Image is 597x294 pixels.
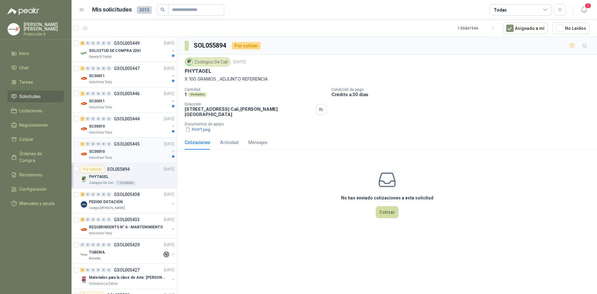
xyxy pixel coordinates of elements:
[186,58,193,65] img: Company Logo
[86,142,90,146] div: 0
[114,268,140,272] p: GSOL005427
[89,180,113,185] p: Zoologico De Cali
[86,192,90,197] div: 0
[376,206,398,218] button: Cotizar
[80,40,176,59] a: 3 0 0 0 0 0 GSOL005449[DATE] Company LogoSOLICITUD DE COMPRA 2261Panela El Trébol
[107,91,111,96] div: 0
[114,117,140,121] p: GSOL005444
[185,102,313,106] p: Dirección
[86,217,90,222] div: 0
[164,91,174,97] p: [DATE]
[92,5,132,14] h1: Mis solicitudes
[80,217,85,222] div: 3
[80,117,85,121] div: 1
[89,130,112,135] p: Industrias Tomy
[107,142,111,146] div: 0
[7,7,39,15] img: Logo peakr
[7,105,64,117] a: Licitaciones
[89,224,163,230] p: REQUERIMIENTO N° 6 - MANTENIMIENTO
[232,42,261,49] div: Por cotizar
[86,91,90,96] div: 0
[91,217,95,222] div: 0
[80,166,104,173] div: Por cotizar
[80,65,176,85] a: 1 0 0 0 0 0 GSOL005447[DATE] Company LogoSC00011Industrias Tomy
[248,139,267,146] div: Mensajes
[331,87,595,92] p: Condición de pago
[114,91,140,96] p: GSOL005446
[331,92,595,97] p: Crédito a 30 días
[7,91,64,102] a: Solicitudes
[114,217,140,222] p: GSOL005433
[101,192,106,197] div: 0
[89,206,125,211] p: Colegio [PERSON_NAME]
[101,91,106,96] div: 0
[19,200,55,207] span: Manuales y ayuda
[107,66,111,71] div: 0
[185,87,326,92] p: Cantidad
[80,90,176,110] a: 1 0 0 0 0 0 GSOL005446[DATE] Company LogoSC00011Industrias Tomy
[185,126,211,133] button: PHYT.png
[8,23,20,35] img: Company Logo
[164,141,174,147] p: [DATE]
[494,7,507,13] div: Todas
[107,243,111,247] div: 0
[91,192,95,197] div: 0
[19,79,33,86] span: Tareas
[19,50,29,57] span: Inicio
[7,48,64,59] a: Inicio
[96,268,101,272] div: 0
[91,66,95,71] div: 0
[114,243,140,247] p: GSOL005429
[91,243,95,247] div: 0
[578,4,590,16] button: 1
[101,142,106,146] div: 0
[24,32,64,36] p: Protección X
[80,41,85,45] div: 3
[7,62,64,74] a: Chat
[89,174,109,180] p: PHYTAGEL
[188,92,207,97] div: Unidades
[160,7,165,12] span: search
[96,41,101,45] div: 0
[96,243,101,247] div: 0
[7,169,64,181] a: Remisiones
[220,139,238,146] div: Actividad
[80,192,85,197] div: 2
[86,243,90,247] div: 0
[164,66,174,72] p: [DATE]
[89,80,112,85] p: Industrias Tomy
[89,155,112,160] p: Industrias Tomy
[96,217,101,222] div: 0
[86,117,90,121] div: 0
[185,139,210,146] div: Cotizaciones
[585,3,591,9] span: 1
[89,124,105,129] p: SC00010
[80,201,88,208] img: Company Logo
[107,268,111,272] div: 0
[164,192,174,198] p: [DATE]
[72,163,177,188] a: Por cotizarSOL055894[DATE] Company LogoPHYTAGELZoologico De Cali1 Unidades
[19,122,48,128] span: Negociaciones
[114,66,140,71] p: GSOL005447
[89,98,105,104] p: SC00011
[80,75,88,82] img: Company Logo
[89,48,141,54] p: SOLICITUD DE COMPRA 2261
[89,250,105,255] p: TUBERIA
[86,41,90,45] div: 0
[80,150,88,158] img: Company Logo
[80,125,88,133] img: Company Logo
[96,117,101,121] div: 0
[80,266,176,286] a: 1 0 0 0 0 0 GSOL005427[DATE] Company LogoMateriales para la clase de Arte: [PERSON_NAME]Gimnasio ...
[341,194,433,201] h3: No has enviado cotizaciones a esta solicitud
[80,115,176,135] a: 1 0 0 0 0 0 GSOL005444[DATE] Company LogoSC00010Industrias Tomy
[96,66,101,71] div: 0
[80,251,88,259] img: Company Logo
[19,171,42,178] span: Remisiones
[194,41,227,50] h3: SOL055894
[24,22,64,31] p: [PERSON_NAME] [PERSON_NAME]
[114,41,140,45] p: GSOL005449
[80,100,88,107] img: Company Logo
[164,217,174,223] p: [DATE]
[89,256,101,261] p: Almatec
[19,64,29,71] span: Chat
